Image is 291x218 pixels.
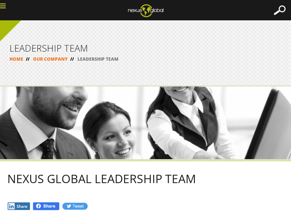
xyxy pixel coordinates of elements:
a: HOME [9,56,23,62]
img: In.jpg [7,202,31,210]
h1: LEADERSHIP TEAM [9,44,282,53]
img: Fb.png [32,202,60,211]
img: Tw.jpg [62,202,88,210]
img: ng_logo_web [122,2,169,19]
h2: NEXUS GLOBAL LEADERSHIP TEAM [7,172,284,185]
span: // [68,56,76,62]
span: // [23,56,32,62]
a: OUR COMPANY [33,56,68,62]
